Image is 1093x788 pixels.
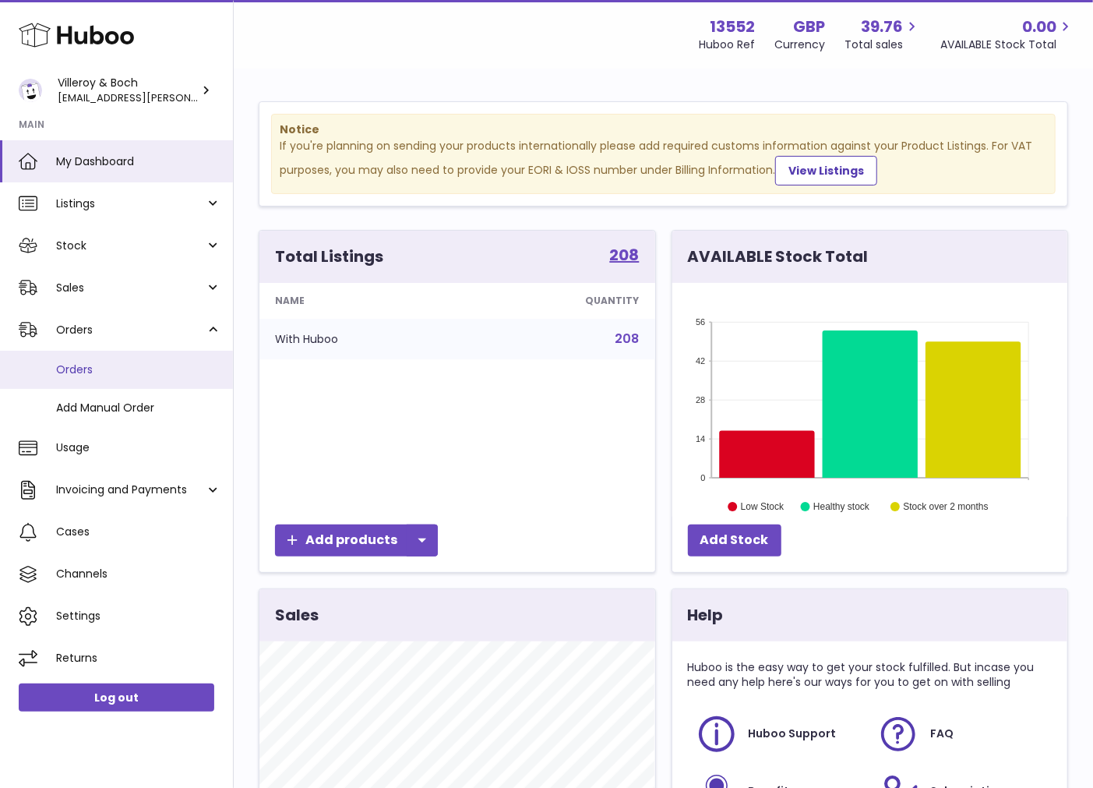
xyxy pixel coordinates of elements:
span: Settings [56,609,221,624]
div: If you're planning on sending your products internationally please add required customs informati... [280,139,1047,186]
strong: GBP [793,16,825,37]
a: Add products [275,525,438,557]
text: 42 [696,356,705,366]
div: Currency [774,37,825,52]
text: Healthy stock [813,501,870,512]
text: 0 [700,473,705,482]
span: Orders [56,362,221,377]
a: View Listings [775,156,877,186]
td: With Huboo [259,319,467,359]
div: Villeroy & Boch [58,76,198,105]
span: FAQ [930,726,954,741]
span: [EMAIL_ADDRESS][PERSON_NAME][DOMAIN_NAME] [58,90,316,105]
span: Cases [56,525,221,539]
span: AVAILABLE Stock Total [940,37,1074,52]
div: Huboo Ref [699,37,755,52]
strong: 208 [610,247,640,263]
span: Sales [56,281,205,295]
a: FAQ [877,713,1044,755]
span: Huboo Support [749,726,837,741]
a: 39.76 Total sales [844,16,921,52]
h3: AVAILABLE Stock Total [688,246,869,267]
span: My Dashboard [56,154,221,169]
text: Stock over 2 months [903,501,988,512]
span: Usage [56,440,221,455]
a: 208 [615,330,640,348]
p: Huboo is the easy way to get your stock fulfilled. But incase you need any help here's our ways f... [688,660,1052,690]
a: Log out [19,684,214,712]
span: Returns [56,651,221,666]
a: 208 [610,247,640,266]
span: 39.76 [861,16,903,37]
span: 0.00 [1022,16,1056,37]
h3: Total Listings [275,246,383,267]
span: Invoicing and Payments [56,482,205,497]
th: Quantity [467,283,655,319]
h3: Sales [275,605,319,626]
text: 56 [696,317,705,327]
img: liu.rosanne@villeroy-boch.com [19,79,42,102]
text: 14 [696,434,705,443]
strong: Notice [280,122,1047,137]
a: Add Stock [688,525,781,557]
th: Name [259,283,467,319]
span: Listings [56,196,205,211]
span: Orders [56,323,205,337]
span: Total sales [844,37,921,52]
text: 28 [696,395,705,405]
h3: Help [688,605,724,626]
strong: 13552 [710,16,755,37]
text: Low Stock [740,501,784,512]
span: Channels [56,567,221,581]
a: 0.00 AVAILABLE Stock Total [940,16,1074,52]
span: Add Manual Order [56,401,221,415]
a: Huboo Support [696,713,862,755]
span: Stock [56,239,205,253]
